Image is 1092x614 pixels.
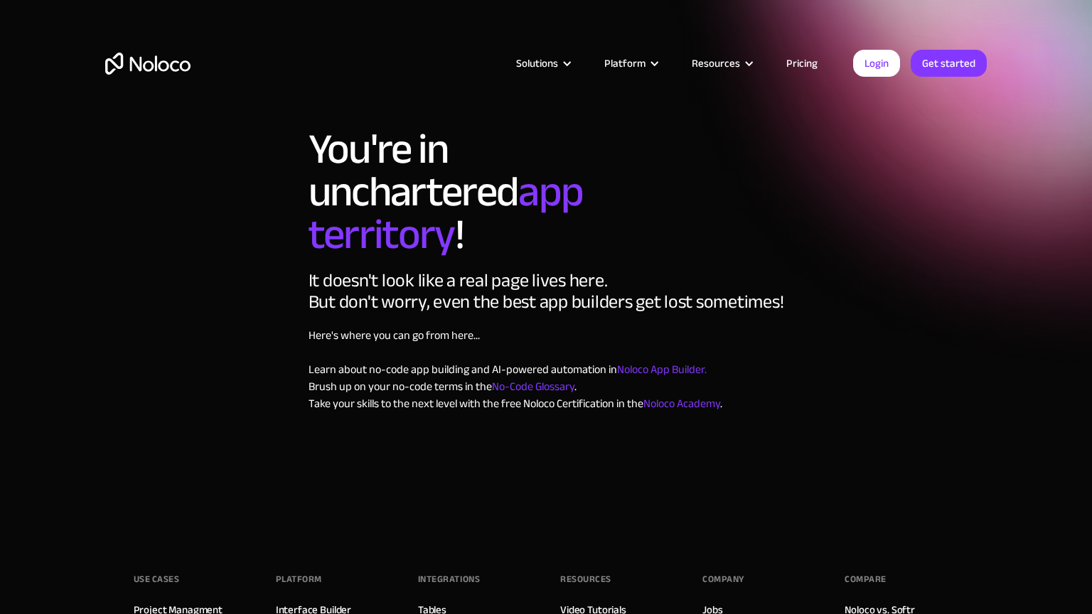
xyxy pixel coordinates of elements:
[587,54,674,72] div: Platform
[276,569,322,590] div: Platform
[853,50,900,77] a: Login
[692,54,740,72] div: Resources
[105,53,191,75] a: home
[911,50,987,77] a: Get started
[134,569,180,590] div: Use Cases
[309,270,784,313] div: It doesn't look like a real page lives here. But don't worry, even the best app builders get lost...
[492,376,574,397] a: No-Code Glossary
[702,569,744,590] div: Company
[769,54,835,72] a: Pricing
[309,327,722,412] p: Here's where you can go from here... Learn about no-code app building and AI-powered automation i...
[674,54,769,72] div: Resources
[418,569,480,590] div: INTEGRATIONS
[516,54,558,72] div: Solutions
[309,152,584,274] span: app territory
[498,54,587,72] div: Solutions
[617,359,707,380] a: Noloco App Builder.
[643,393,720,414] a: Noloco Academy
[309,128,700,256] h1: You're in unchartered !
[560,569,611,590] div: Resources
[845,569,887,590] div: Compare
[604,54,646,72] div: Platform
